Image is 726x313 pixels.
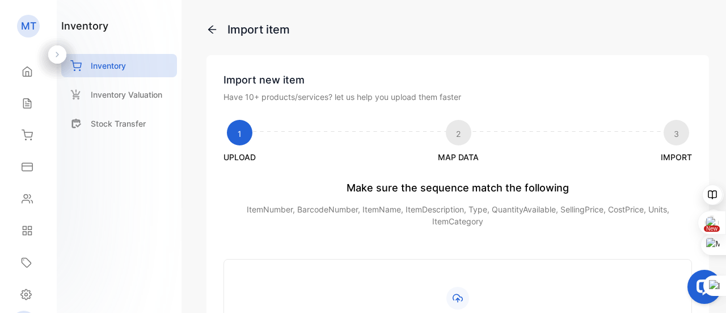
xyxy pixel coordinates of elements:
[206,21,709,38] p: Import item
[61,83,177,106] a: Inventory Valuation
[238,128,242,140] button: 1
[456,128,461,140] button: 2
[61,112,177,135] a: Stock Transfer
[223,72,692,87] p: Import new item
[674,128,679,140] button: 3
[438,151,479,163] span: MAP DATA
[223,151,256,163] span: UPLOAD
[61,18,108,34] h1: inventory
[21,19,36,34] p: MT
[223,203,692,227] p: ItemNumber, BarcodeNumber, ItemName, ItemDescription, Type, QuantityAvailable, SellingPrice, Cost...
[661,151,692,163] span: IMPORT
[678,265,726,313] iframe: LiveChat chat widget
[61,54,177,77] a: Inventory
[91,60,126,72] p: Inventory
[91,118,146,130] p: Stock Transfer
[91,89,162,101] p: Inventory Valuation
[223,91,692,103] p: Have 10+ products/services? let us help you upload them faster
[223,180,692,195] p: Make sure the sequence match the following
